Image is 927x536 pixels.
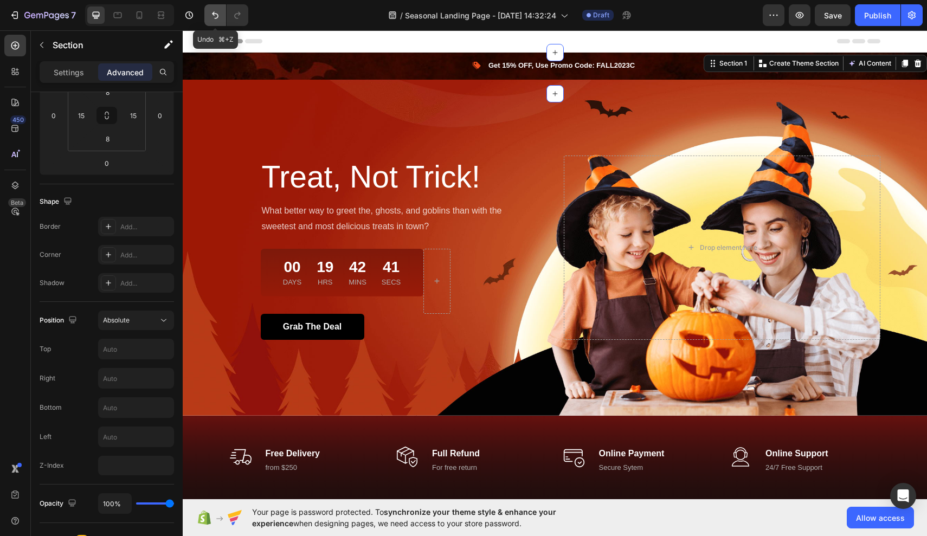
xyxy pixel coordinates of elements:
span: Absolute [103,316,130,324]
div: Position [40,313,79,328]
button: Grab The Deal [78,283,182,309]
p: 24/7 Free Support [583,432,646,443]
input: 15px [125,107,141,124]
input: Auto [99,427,173,447]
button: 7 [4,4,81,26]
div: Add... [120,222,171,232]
div: Undo/Redo [204,4,248,26]
div: Publish [864,10,891,21]
div: Opacity [40,496,79,511]
button: Publish [855,4,900,26]
iframe: Design area [183,30,927,499]
p: Online Payment [416,417,482,430]
span: Save [824,11,842,20]
p: Advanced [107,67,144,78]
p: Online Support [583,417,646,430]
div: Border [40,222,61,231]
div: Top [40,344,51,354]
div: Open Intercom Messenger [890,483,916,509]
button: Save [815,4,851,26]
input: Auto [99,398,173,417]
p: Secs [199,247,218,257]
div: Corner [40,250,61,260]
div: Add... [120,250,171,260]
div: 41 [199,227,218,247]
p: Settings [54,67,84,78]
p: For free return [249,432,297,443]
p: Section [53,38,141,51]
input: Auto [99,339,173,359]
input: 0 [46,107,62,124]
p: 7 [71,9,76,22]
div: Beta [8,198,26,207]
div: Shadow [40,278,65,288]
span: synchronize your theme style & enhance your experience [252,507,556,528]
div: Right [40,373,55,383]
div: 450 [10,115,26,124]
div: Shape [40,195,74,209]
span: Allow access [856,512,905,524]
div: Bottom [40,403,62,412]
input: 0 [152,107,168,124]
div: Grab The Deal [100,290,159,303]
div: Add... [120,279,171,288]
p: Secure Sytem [416,432,482,443]
span: Draft [593,10,609,20]
div: Z-Index [40,461,64,470]
button: Absolute [98,311,174,330]
span: Your page is password protected. To when designing pages, we need access to your store password. [252,506,598,529]
p: Free Delivery [83,417,138,430]
div: Drop element here [517,213,575,222]
p: Full Refund [249,417,297,430]
input: Auto [99,369,173,388]
p: from $250 [83,432,138,443]
input: s [96,131,118,147]
input: 0 [96,155,118,171]
input: 15px [73,107,89,124]
span: / [400,10,403,21]
input: s [96,84,118,100]
span: Seasonal Landing Page - [DATE] 14:32:24 [405,10,556,21]
div: Left [40,432,51,442]
input: Auto [99,494,131,513]
button: Allow access [847,507,914,528]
